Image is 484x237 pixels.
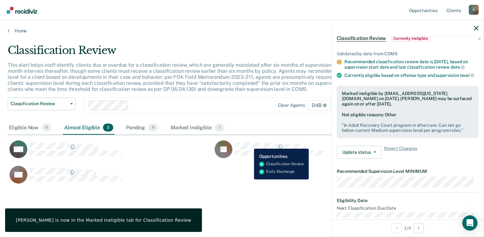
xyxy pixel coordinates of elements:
[42,124,52,132] span: 0
[469,5,479,15] button: Profile dropdown button
[342,91,474,107] div: Marked ineligible by [EMAIL_ADDRESS][US_STATE][DOMAIN_NAME] on [DATE]. [PERSON_NAME] may be surfa...
[10,101,68,106] span: Classification Review
[8,62,369,92] p: This alert helps staff identify clients due or overdue for a classification review, which are gen...
[337,198,479,203] dt: Eligibility Date
[342,123,474,133] pre: " In Adult Recovery Court program in aftercare. Can not go below current Medium supervision level...
[8,44,371,62] div: Classification Review
[344,72,479,78] div: Currently eligible based on offense type and supervision
[391,223,402,233] button: Previous Opportunity
[469,5,479,15] div: S
[125,121,159,135] div: Pending
[337,169,479,174] dt: Recommended Supervision Level MINIMUM
[337,146,382,159] button: Update status
[213,140,418,166] div: CaseloadOpportunityCell-0102165
[384,146,417,159] span: Revert Changes
[16,217,191,223] div: [PERSON_NAME] is now in the Marked Ineligible tab for Classification Review
[337,206,479,211] dt: Next Classification Due Date
[337,35,386,42] span: Classification Review
[462,215,478,231] div: Open Intercom Messenger
[308,100,331,111] span: D4B
[404,169,406,174] span: •
[8,140,213,166] div: CaseloadOpportunityCell-0637161
[215,124,224,132] span: 1
[63,121,114,135] div: Almost Eligible
[278,103,305,108] div: Clear agents
[414,223,424,233] button: Next Opportunity
[8,121,53,135] div: Eligible Now
[460,73,474,78] span: level
[332,220,484,236] div: 1 / 4
[332,28,484,49] div: Classification ReviewCurrently ineligible
[148,124,158,132] span: 0
[7,7,37,14] img: Recidiviz
[344,59,479,70] div: Recommended classification review date is [DATE], based on supervision start date and last classi...
[342,112,474,133] div: Not eligible reasons: Other
[169,121,225,135] div: Marked Ineligible
[391,35,431,42] span: Currently ineligible
[8,166,213,191] div: CaseloadOpportunityCell-0291411
[8,28,476,34] a: Home
[103,124,113,132] span: 3
[337,51,479,57] div: Validated by data from COMS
